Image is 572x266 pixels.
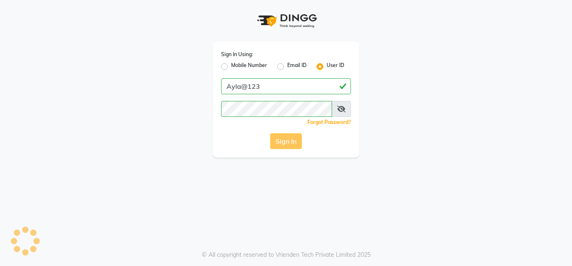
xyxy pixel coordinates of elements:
label: Mobile Number [231,62,267,72]
a: Forgot Password? [307,119,351,125]
label: Sign In Using: [221,51,253,58]
label: User ID [327,62,344,72]
img: logo1.svg [253,8,319,33]
input: Username [221,101,332,117]
label: Email ID [287,62,307,72]
input: Username [221,78,351,94]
